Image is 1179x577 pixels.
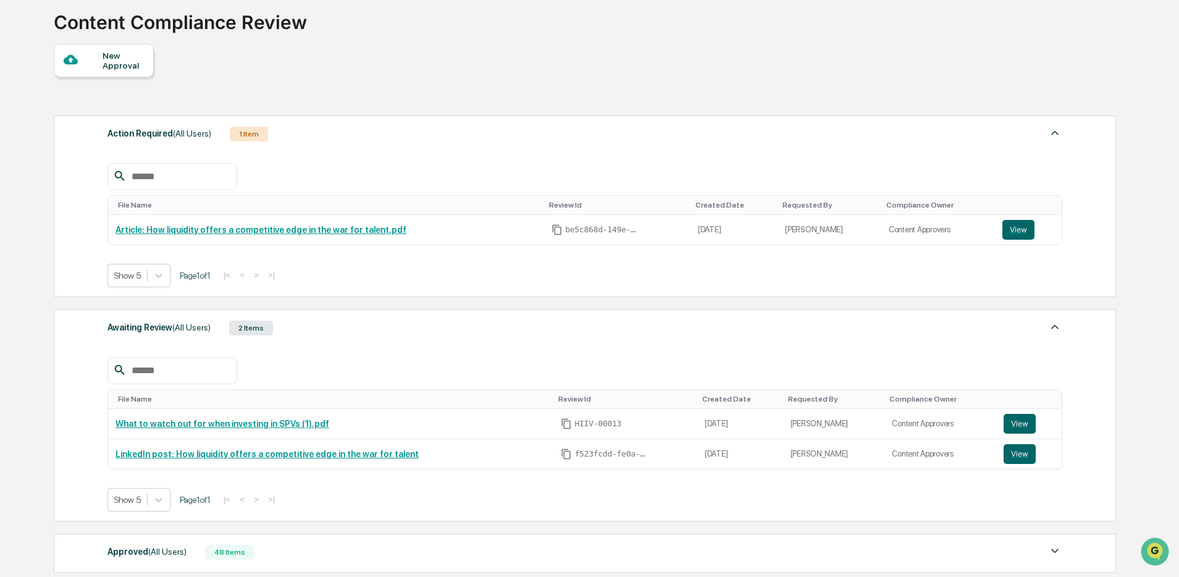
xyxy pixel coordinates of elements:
div: Toggle SortBy [788,395,880,403]
span: Page 1 of 1 [180,495,211,505]
iframe: Open customer support [1139,536,1173,570]
a: LinkedIn post: How liquidity offers a competitive edge in the war for talent [115,449,419,459]
div: Action Required [107,125,211,141]
a: Powered byPylon [87,209,149,219]
div: 1 Item [230,127,268,141]
td: [PERSON_NAME] [778,215,881,245]
div: Awaiting Review [107,319,211,335]
span: (All Users) [148,547,187,557]
div: 48 Items [205,545,254,560]
td: Content Approvers [881,215,995,245]
div: Toggle SortBy [549,201,686,209]
span: Pylon [123,209,149,219]
span: be5c868d-149e-41fc-8b65-a09ade436db6 [565,225,639,235]
td: [DATE] [690,215,778,245]
img: caret [1047,125,1062,140]
div: 2 Items [229,321,273,335]
p: How can we help? [12,26,225,46]
td: [DATE] [697,439,783,469]
div: Toggle SortBy [1006,395,1057,403]
div: Content Compliance Review [54,1,307,33]
span: Preclearance [25,156,80,168]
a: View [1004,414,1054,434]
a: 🗄️Attestations [85,151,158,173]
div: Start new chat [42,95,203,107]
div: 🗄️ [90,157,99,167]
span: Attestations [102,156,153,168]
div: Toggle SortBy [1005,201,1057,209]
img: caret [1047,319,1062,334]
div: Toggle SortBy [118,201,539,209]
div: 🔎 [12,180,22,190]
span: Page 1 of 1 [180,271,211,280]
div: Toggle SortBy [702,395,778,403]
div: Toggle SortBy [783,201,876,209]
img: 1746055101610-c473b297-6a78-478c-a979-82029cc54cd1 [12,95,35,117]
div: Toggle SortBy [886,201,990,209]
div: Approved [107,544,187,560]
div: Toggle SortBy [558,395,692,403]
span: (All Users) [172,322,211,332]
button: |< [220,494,234,505]
a: 🖐️Preclearance [7,151,85,173]
a: Article: How liquidity offers a competitive edge in the war for talent.pdf [115,225,406,235]
button: < [236,270,248,280]
span: Copy Id [552,224,563,235]
button: >| [264,270,279,280]
span: Copy Id [561,418,572,429]
button: > [250,270,262,280]
span: Copy Id [561,449,572,460]
a: 🔎Data Lookup [7,174,83,196]
td: [DATE] [697,409,783,439]
div: Toggle SortBy [695,201,773,209]
span: (All Users) [173,128,211,138]
img: caret [1047,544,1062,558]
button: View [1004,414,1036,434]
a: What to watch out for when investing in SPVs (1).pdf [115,419,329,429]
span: Data Lookup [25,179,78,192]
button: < [236,494,248,505]
button: >| [264,494,279,505]
a: View [1002,220,1054,240]
a: View [1004,444,1054,464]
button: View [1002,220,1034,240]
button: |< [220,270,234,280]
td: Content Approvers [884,439,996,469]
div: Toggle SortBy [889,395,991,403]
td: Content Approvers [884,409,996,439]
td: [PERSON_NAME] [783,439,885,469]
span: f523fcdd-fe0a-4d70-aff0-2c119d2ece14 [574,449,648,459]
div: Toggle SortBy [118,395,548,403]
span: HIIV-00013 [574,419,621,429]
button: > [250,494,262,505]
button: Start new chat [210,98,225,113]
td: [PERSON_NAME] [783,409,885,439]
div: We're available if you need us! [42,107,156,117]
div: New Approval [103,51,144,70]
button: View [1004,444,1036,464]
div: 🖐️ [12,157,22,167]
